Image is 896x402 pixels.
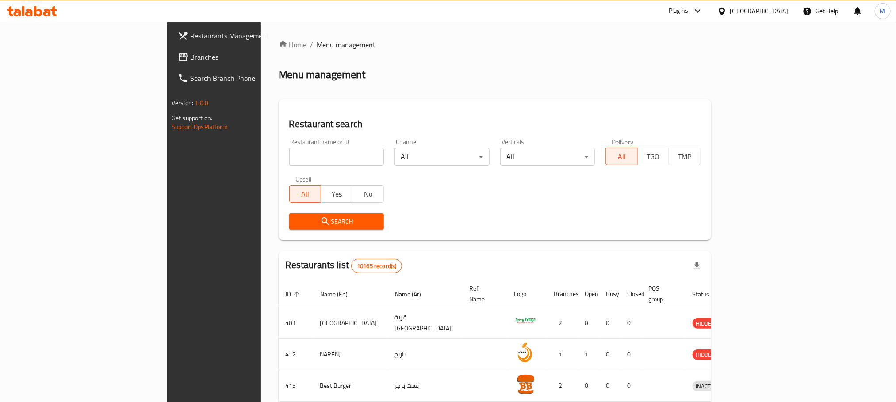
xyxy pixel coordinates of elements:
[190,52,310,62] span: Branches
[605,148,637,165] button: All
[395,289,433,300] span: Name (Ar)
[880,6,885,16] span: M
[351,259,402,273] div: Total records count
[289,213,384,230] button: Search
[352,262,402,270] span: 10165 record(s)
[669,148,701,165] button: TMP
[514,373,536,395] img: Best Burger
[190,73,310,83] span: Search Branch Phone
[637,148,669,165] button: TGO
[578,307,599,339] td: 0
[578,370,599,402] td: 0
[620,339,642,370] td: 0
[514,310,536,332] img: Spicy Village
[620,281,642,307] th: Closed
[599,370,620,402] td: 0
[693,319,719,329] span: HIDDEN
[649,283,675,304] span: POS group
[547,339,578,370] td: 1
[195,97,208,109] span: 1.0.0
[171,25,317,46] a: Restaurants Management
[172,97,193,109] span: Version:
[171,46,317,68] a: Branches
[279,39,711,50] nav: breadcrumb
[686,255,708,277] div: Export file
[388,370,463,402] td: بست برجر
[673,150,697,163] span: TMP
[612,139,634,145] label: Delivery
[693,318,719,329] div: HIDDEN
[669,6,688,16] div: Plugins
[578,281,599,307] th: Open
[620,370,642,402] td: 0
[599,281,620,307] th: Busy
[293,188,318,201] span: All
[190,30,310,41] span: Restaurants Management
[507,281,547,307] th: Logo
[641,150,666,163] span: TGO
[289,118,701,131] h2: Restaurant search
[394,148,490,166] div: All
[296,216,377,227] span: Search
[356,188,380,201] span: No
[693,289,721,300] span: Status
[547,307,578,339] td: 2
[599,339,620,370] td: 0
[171,68,317,89] a: Search Branch Phone
[730,6,789,16] div: [GEOGRAPHIC_DATA]
[693,381,723,391] div: INACTIVE
[320,289,359,300] span: Name (En)
[693,350,719,360] span: HIDDEN
[388,307,463,339] td: قرية [GEOGRAPHIC_DATA]
[295,176,312,182] label: Upsell
[599,307,620,339] td: 0
[313,339,388,370] td: NARENJ
[172,121,228,133] a: Support.OpsPlatform
[578,339,599,370] td: 1
[313,370,388,402] td: Best Burger
[470,283,497,304] span: Ref. Name
[325,188,349,201] span: Yes
[547,370,578,402] td: 2
[279,68,366,82] h2: Menu management
[317,39,376,50] span: Menu management
[609,150,634,163] span: All
[321,185,352,203] button: Yes
[313,307,388,339] td: [GEOGRAPHIC_DATA]
[286,289,302,300] span: ID
[514,341,536,364] img: NARENJ
[620,307,642,339] td: 0
[289,185,321,203] button: All
[172,112,212,124] span: Get support on:
[500,148,595,166] div: All
[693,381,723,391] span: INACTIVE
[547,281,578,307] th: Branches
[286,258,402,273] h2: Restaurants list
[388,339,463,370] td: نارنج
[352,185,384,203] button: No
[289,148,384,166] input: Search for restaurant name or ID..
